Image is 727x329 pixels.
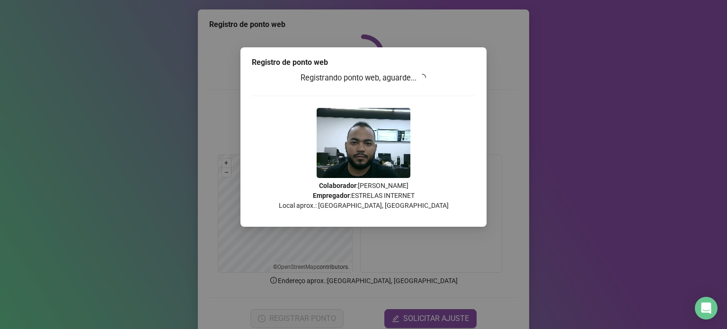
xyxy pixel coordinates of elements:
h3: Registrando ponto web, aguarde... [252,72,475,84]
div: Registro de ponto web [252,57,475,68]
div: Open Intercom Messenger [695,297,718,320]
p: : [PERSON_NAME] : ESTRELAS INTERNET Local aprox.: [GEOGRAPHIC_DATA], [GEOGRAPHIC_DATA] [252,181,475,211]
strong: Colaborador [319,182,356,189]
strong: Empregador [313,192,350,199]
img: 2Q== [317,108,410,178]
span: loading [418,73,427,82]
